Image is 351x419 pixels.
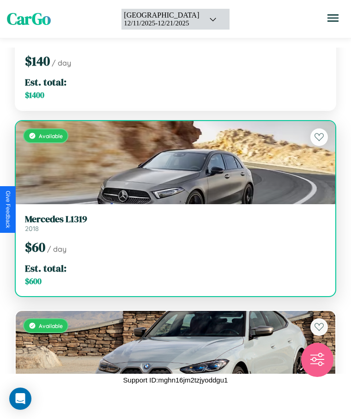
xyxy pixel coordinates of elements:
span: Available [39,133,63,140]
span: CarGo [7,8,51,30]
span: / day [47,244,67,254]
span: Est. total: [25,261,67,275]
a: Mercedes L13192018 [25,213,326,233]
span: $ 1400 [25,90,44,101]
span: $ 600 [25,276,42,287]
span: / day [52,58,71,67]
div: Give Feedback [5,191,11,228]
div: 12 / 11 / 2025 - 12 / 21 / 2025 [124,19,199,27]
span: $ 60 [25,238,45,256]
div: [GEOGRAPHIC_DATA] [124,11,199,19]
span: Est. total: [25,75,67,89]
div: Open Intercom Messenger [9,388,31,410]
p: Support ID: mghn16jm2tzjyoddgu1 [123,374,228,386]
span: $ 140 [25,52,50,70]
span: 2018 [25,225,39,233]
h3: Mercedes L1319 [25,213,326,225]
span: Available [39,322,63,329]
